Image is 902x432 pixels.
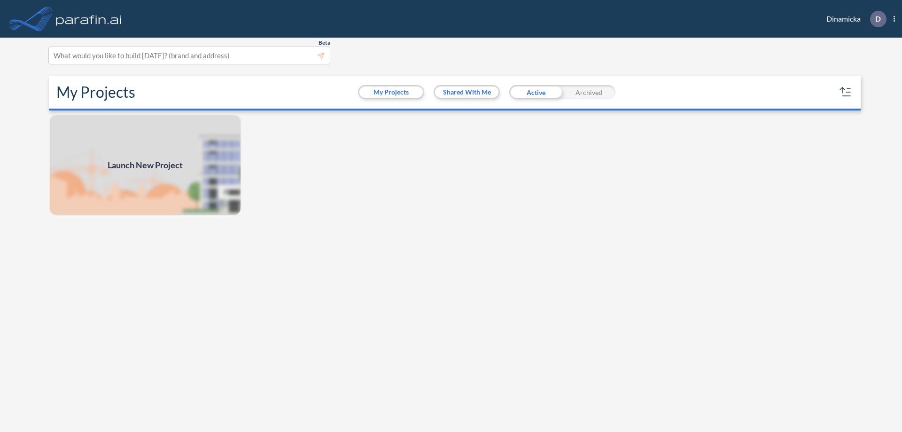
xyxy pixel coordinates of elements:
[875,15,881,23] p: D
[49,114,241,216] a: Launch New Project
[435,86,498,98] button: Shared With Me
[838,85,853,100] button: sort
[812,11,895,27] div: Dinamicka
[49,114,241,216] img: add
[319,39,330,47] span: Beta
[562,85,615,99] div: Archived
[54,9,124,28] img: logo
[56,83,135,101] h2: My Projects
[108,159,183,172] span: Launch New Project
[509,85,562,99] div: Active
[359,86,423,98] button: My Projects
